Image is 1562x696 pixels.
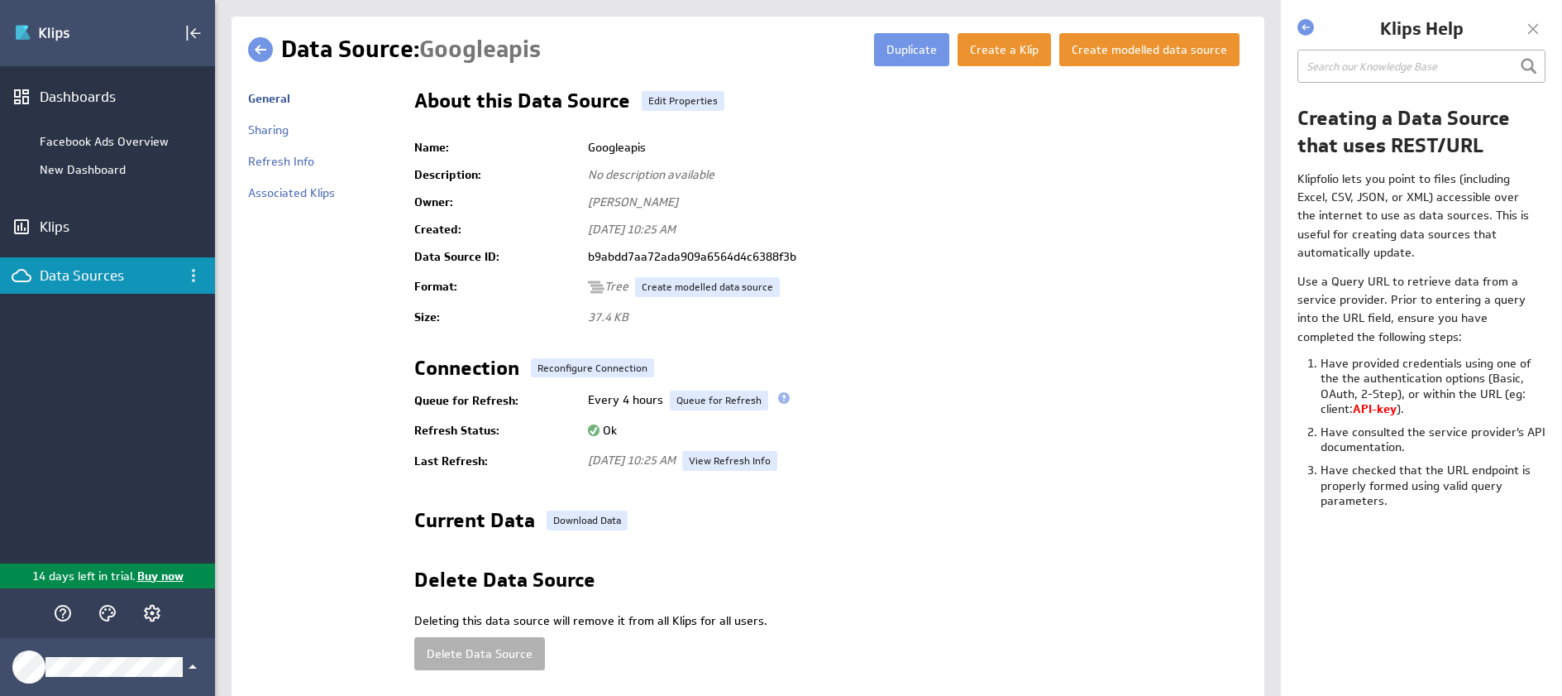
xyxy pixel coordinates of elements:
a: Download Data [547,511,628,530]
td: Description: [414,161,580,189]
td: Format: [414,271,580,304]
p: 14 days left in trial. [32,568,136,585]
img: ds-format-tree.svg [588,279,604,295]
a: View Refresh Info [682,451,777,471]
h1: Data Source: [281,33,541,66]
td: Googleapis [580,134,1248,161]
td: Created: [414,216,580,243]
p: Klipfolio lets you point to files (including Excel, CSV, JSON, or XML) accessible over the intern... [1297,170,1536,262]
a: Associated Klips [248,185,335,200]
p: Use a Query URL to retrieve data from a service provider. Prior to entering a query into the URL ... [1297,272,1536,347]
td: b9abdd7aa72ada909a6564d4c6388f3b [580,243,1248,271]
span: [DATE] 10:25 AM [588,453,676,468]
div: Data Sources [40,266,175,285]
p: Buy now [136,568,184,585]
h2: Current Data [414,511,535,537]
span: Ok [588,423,617,438]
p: Deleting this data source will remove it from all Klips for all users. [414,613,1248,630]
span: No description available [588,167,714,182]
b: API-key [1353,401,1397,416]
li: Have consulted the service provider's API documentation. [1321,425,1545,463]
a: Create modelled data source [635,277,780,297]
button: Create a Klip [958,33,1051,66]
h2: Delete Data Source [414,570,595,597]
div: Help [49,599,77,627]
img: Klipfolio klips logo [14,20,130,46]
span: Tree [588,279,628,294]
td: Data Source ID: [414,243,580,271]
input: Search our Knowledge Base [1297,50,1545,83]
li: Have provided credentials using one of the the authentication options (Basic, OAuth, 2-Step), or ... [1321,356,1545,425]
td: Queue for Refresh: [414,384,580,417]
a: Sharing [248,122,289,137]
a: General [248,91,290,106]
h2: Connection [414,358,519,385]
svg: Themes [98,603,117,623]
td: Owner: [414,189,580,216]
div: Klips [40,218,175,236]
span: [PERSON_NAME] [588,194,678,209]
a: Edit Properties [642,91,724,111]
div: Data Sources menu [179,262,208,290]
td: Refresh Status: [414,417,580,444]
h1: Creating a Data Source that uses REST/URL [1297,104,1545,160]
a: Reconfigure Connection [531,358,654,378]
div: New Dashboard [40,162,207,177]
button: Create modelled data source [1059,33,1240,66]
div: Collapse [179,19,208,47]
h2: About this Data Source [414,91,630,118]
a: Queue for Refresh [670,391,768,410]
span: Googleapis [419,34,541,65]
span: 37.4 KB [588,310,628,324]
div: Go to Dashboards [14,20,130,46]
h1: Klips Help [1318,17,1525,41]
td: Name: [414,134,580,161]
div: Dashboards [40,88,175,106]
button: Duplicate [874,33,949,66]
div: Facebook Ads Overview [40,134,207,149]
span: Every 4 hours [588,392,663,407]
li: Have checked that the URL endpoint is properly formed using valid query parameters. [1321,463,1545,516]
span: [DATE] 10:25 AM [588,222,676,237]
svg: Account and settings [142,603,162,623]
button: Delete Data Source [414,637,545,670]
td: Size: [414,304,580,331]
div: Account and settings [138,599,166,627]
a: Refresh Info [248,154,314,169]
div: Themes [93,599,122,627]
td: Last Refresh: [414,444,580,478]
